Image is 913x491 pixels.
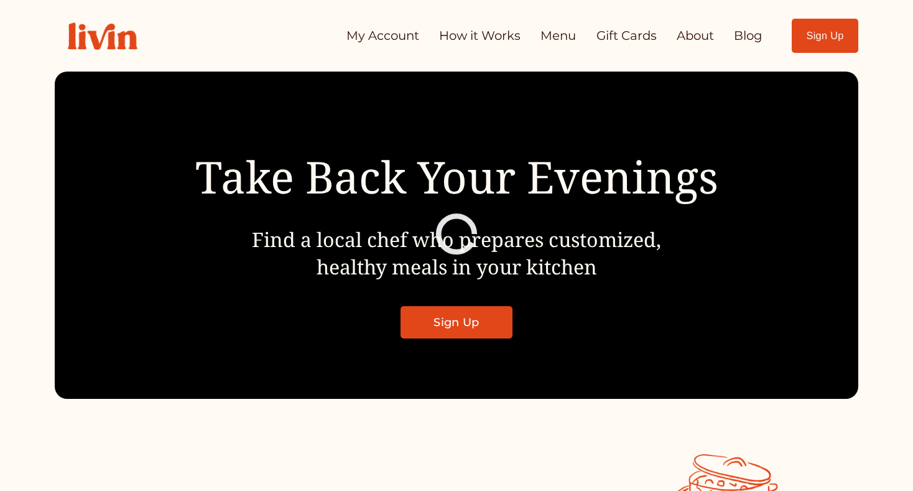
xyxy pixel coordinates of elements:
[252,226,661,279] span: Find a local chef who prepares customized, healthy meals in your kitchen
[401,306,513,339] a: Sign Up
[677,24,714,49] a: About
[792,19,858,53] a: Sign Up
[596,24,657,49] a: Gift Cards
[195,146,718,207] span: Take Back Your Evenings
[55,9,151,63] img: Livin
[734,24,762,49] a: Blog
[439,24,521,49] a: How it Works
[540,24,576,49] a: Menu
[346,24,419,49] a: My Account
